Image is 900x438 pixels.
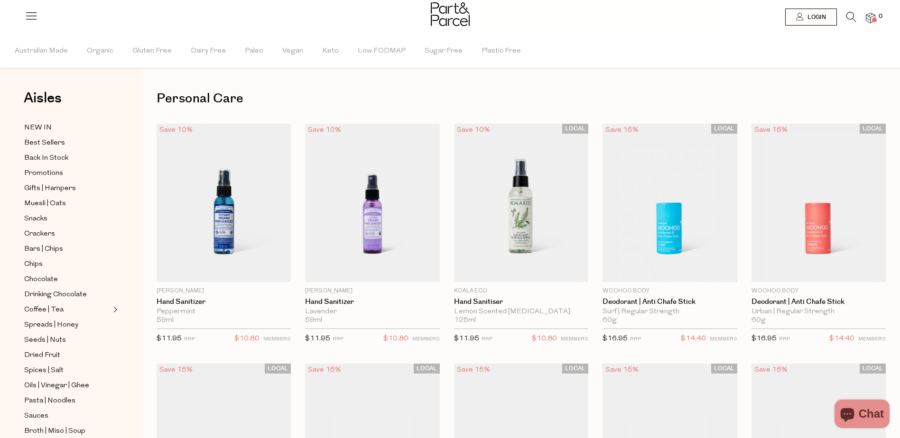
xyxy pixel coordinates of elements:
a: Deodorant | Anti Chafe Stick [752,298,886,306]
div: Save 15% [454,364,493,376]
span: $10.80 [532,333,557,345]
span: Seeds | Nuts [24,335,66,346]
small: RRP [482,337,492,342]
span: $11.95 [454,335,479,342]
a: Pasta | Noodles [24,395,111,407]
span: 0 [876,12,885,21]
span: Plastic Free [482,35,521,68]
span: Pasta | Noodles [24,395,75,407]
small: MEMBERS [710,337,737,342]
div: Save 15% [157,364,195,376]
span: 60g [603,316,617,325]
small: MEMBERS [858,337,886,342]
a: Spices | Salt [24,365,111,376]
small: RRP [630,337,641,342]
span: Login [805,13,826,21]
div: Save 15% [752,364,790,376]
span: LOCAL [414,364,440,374]
small: MEMBERS [412,337,440,342]
a: Sauces [24,410,111,422]
span: Chips [24,259,43,270]
a: Crackers [24,228,111,240]
a: Coffee | Tea [24,304,111,316]
span: Sauces [24,411,48,422]
span: $14.40 [829,333,854,345]
span: $11.95 [305,335,330,342]
inbox-online-store-chat: Shopify online store chat [832,400,892,430]
span: Vegan [282,35,303,68]
p: [PERSON_NAME] [305,287,439,295]
a: Best Sellers [24,137,111,149]
span: LOCAL [860,364,886,374]
div: Save 10% [454,124,493,137]
a: Gifts | Hampers [24,182,111,194]
span: Chocolate [24,274,58,285]
a: Drinking Chocolate [24,289,111,301]
p: [PERSON_NAME] [157,287,291,295]
small: RRP [333,337,343,342]
div: Surf | Regular Strength [603,308,737,316]
a: Chocolate [24,274,111,285]
span: Promotions [24,168,63,179]
span: LOCAL [265,364,291,374]
span: LOCAL [562,364,588,374]
a: Dried Fruit [24,349,111,361]
small: MEMBERS [263,337,291,342]
span: $10.80 [234,333,260,345]
span: LOCAL [711,124,737,134]
img: Hand Sanitizer [157,124,291,283]
p: Woohoo Body [752,287,886,295]
a: Deodorant | Anti Chafe Stick [603,298,737,306]
small: RRP [184,337,195,342]
span: $16.95 [603,335,628,342]
a: Oils | Vinegar | Ghee [24,380,111,392]
span: Paleo [245,35,263,68]
span: 125ml [454,316,476,325]
span: 59ml [305,316,322,325]
a: Snacks [24,213,111,225]
span: Australian Made [15,35,68,68]
span: Organic [87,35,113,68]
div: Save 15% [752,124,790,137]
span: $16.95 [752,335,777,342]
a: Hand Sanitizer [157,298,291,306]
a: Back In Stock [24,152,111,164]
div: Save 15% [603,364,641,376]
span: LOCAL [562,124,588,134]
span: Sugar Free [425,35,463,68]
span: Dried Fruit [24,350,60,361]
a: Seeds | Nuts [24,334,111,346]
span: Spreads | Honey [24,319,78,331]
small: MEMBERS [561,337,588,342]
span: NEW IN [24,122,52,134]
a: Muesli | Oats [24,198,111,210]
span: Coffee | Tea [24,304,64,316]
span: 59ml [157,316,174,325]
div: Save 15% [305,364,344,376]
div: Peppermint [157,308,291,316]
span: LOCAL [711,364,737,374]
div: Urban | Regular Strength [752,308,886,316]
span: Snacks [24,213,47,225]
span: Keto [322,35,339,68]
div: Lemon Scented [MEDICAL_DATA] [454,308,588,316]
span: Gifts | Hampers [24,183,76,194]
a: 0 [866,13,875,23]
div: Save 10% [305,124,344,137]
span: Gluten Free [132,35,172,68]
img: Part&Parcel [431,2,470,26]
span: Bars | Chips [24,244,63,255]
span: Drinking Chocolate [24,289,87,301]
span: Crackers [24,228,55,240]
span: Aisles [24,88,62,109]
span: LOCAL [860,124,886,134]
img: Deodorant | Anti Chafe Stick [752,124,886,283]
span: $14.40 [681,333,706,345]
a: Spreads | Honey [24,319,111,331]
a: NEW IN [24,122,111,134]
p: Koala Eco [454,287,588,295]
span: Dairy Free [191,35,226,68]
span: $11.95 [157,335,182,342]
h1: Personal Care [157,88,886,109]
div: Save 10% [157,124,195,137]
